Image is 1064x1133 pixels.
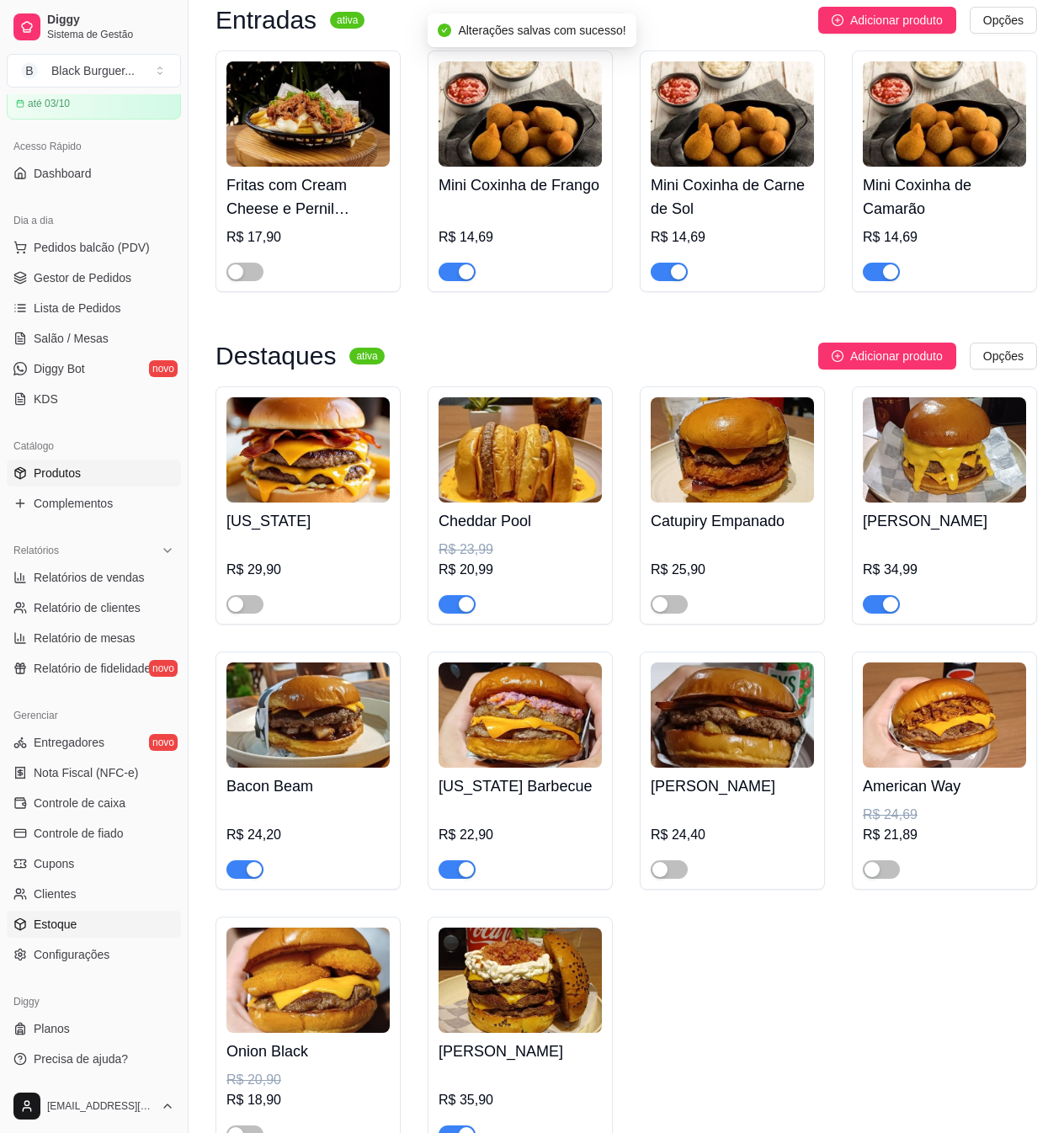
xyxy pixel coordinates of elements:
h4: Catupiry Empanado [651,509,814,533]
a: Complementos [7,490,181,517]
h4: [US_STATE] Barbecue [439,774,602,798]
span: Cupons [34,855,74,872]
img: product-image [439,61,602,167]
h4: Mini Coxinha de Camarão [863,173,1026,221]
div: Dia a dia [7,207,181,234]
button: Opções [970,343,1037,370]
div: R$ 24,20 [226,825,390,845]
img: product-image [863,662,1026,768]
img: product-image [863,61,1026,167]
a: Diggy Botnovo [7,355,181,382]
a: Cupons [7,850,181,877]
div: R$ 35,90 [439,1090,602,1110]
h4: Mini Coxinha de Frango [439,173,602,197]
div: Diggy [7,988,181,1015]
img: product-image [226,61,390,167]
span: Lista de Pedidos [34,300,121,316]
h3: Destaques [215,346,336,366]
button: Pedidos balcão (PDV) [7,234,181,261]
span: Relatórios de vendas [34,569,145,586]
img: product-image [226,662,390,768]
h4: Mini Coxinha de Carne de Sol [651,173,814,221]
span: Clientes [34,886,77,902]
button: [EMAIL_ADDRESS][DOMAIN_NAME] [7,1086,181,1126]
div: R$ 24,69 [863,805,1026,825]
div: R$ 22,90 [439,825,602,845]
div: R$ 14,69 [439,227,602,247]
span: Pedidos balcão (PDV) [34,239,150,256]
button: Adicionar produto [818,7,956,34]
h4: Onion Black [226,1040,390,1063]
img: product-image [226,928,390,1033]
sup: ativa [349,348,384,364]
span: Opções [983,11,1024,29]
div: R$ 20,99 [439,560,602,580]
span: Precisa de ajuda? [34,1051,128,1067]
a: Configurações [7,941,181,968]
a: Entregadoresnovo [7,729,181,756]
span: Complementos [34,495,113,512]
span: Diggy [47,13,174,28]
a: Relatórios de vendas [7,564,181,591]
h4: Cheddar Pool [439,509,602,533]
span: Gestor de Pedidos [34,269,131,286]
div: Catálogo [7,433,181,460]
div: R$ 18,90 [226,1090,390,1110]
a: Controle de caixa [7,790,181,817]
h4: [PERSON_NAME] [863,509,1026,533]
h4: Fritas com Cream Cheese e Pernil Desfiado [226,173,390,221]
span: Adicionar produto [850,347,943,365]
a: Plano Customizadoaté 03/10 [7,72,181,120]
a: Produtos [7,460,181,487]
span: [EMAIL_ADDRESS][DOMAIN_NAME] [47,1099,154,1113]
a: Estoque [7,911,181,938]
img: product-image [651,61,814,167]
button: Select a team [7,54,181,88]
div: R$ 23,99 [439,540,602,560]
span: Controle de fiado [34,825,124,842]
article: até 03/10 [28,97,70,110]
a: Relatório de fidelidadenovo [7,655,181,682]
span: Diggy Bot [34,360,85,377]
span: Planos [34,1020,70,1037]
a: Precisa de ajuda? [7,1045,181,1072]
div: R$ 14,69 [651,227,814,247]
a: Nota Fiscal (NFC-e) [7,759,181,786]
sup: ativa [330,12,364,29]
h3: Entradas [215,10,317,30]
span: Configurações [34,946,109,963]
button: Adicionar produto [818,343,956,370]
div: Black Burguer ... [51,62,135,79]
a: DiggySistema de Gestão [7,7,181,47]
h4: American Way [863,774,1026,798]
div: Gerenciar [7,702,181,729]
div: Acesso Rápido [7,133,181,160]
h4: [PERSON_NAME] [439,1040,602,1063]
span: Estoque [34,916,77,933]
a: Lista de Pedidos [7,295,181,322]
img: product-image [439,397,602,503]
span: plus-circle [832,14,843,26]
span: Sistema de Gestão [47,28,174,41]
span: Salão / Mesas [34,330,109,347]
a: Controle de fiado [7,820,181,847]
span: Relatório de fidelidade [34,660,151,677]
span: B [21,62,38,79]
a: Relatório de clientes [7,594,181,621]
span: KDS [34,391,58,407]
img: product-image [439,928,602,1033]
h4: [US_STATE] [226,509,390,533]
img: product-image [863,397,1026,503]
span: Produtos [34,465,81,481]
a: Planos [7,1015,181,1042]
span: plus-circle [832,350,843,362]
div: R$ 25,90 [651,560,814,580]
span: Relatório de clientes [34,599,141,616]
img: product-image [651,397,814,503]
div: R$ 21,89 [863,825,1026,845]
a: Gestor de Pedidos [7,264,181,291]
a: Relatório de mesas [7,625,181,652]
div: R$ 14,69 [863,227,1026,247]
span: Controle de caixa [34,795,125,811]
div: R$ 24,40 [651,825,814,845]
